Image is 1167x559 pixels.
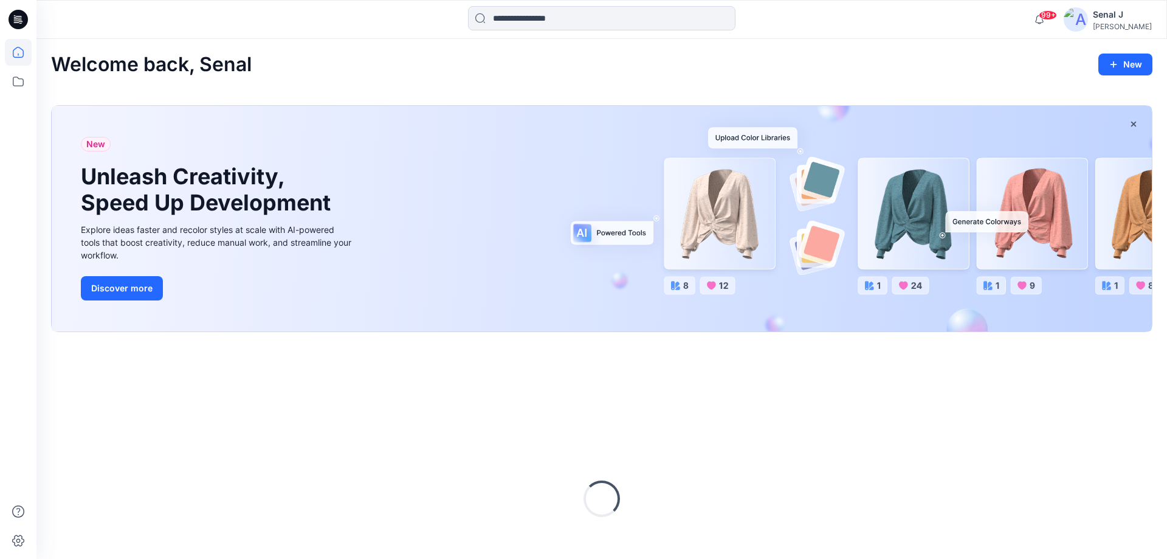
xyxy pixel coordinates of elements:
[81,276,163,300] button: Discover more
[51,54,252,76] h2: Welcome back, Senal
[81,276,354,300] a: Discover more
[1039,10,1057,20] span: 99+
[81,164,336,216] h1: Unleash Creativity, Speed Up Development
[1093,22,1152,31] div: [PERSON_NAME]
[1093,7,1152,22] div: Senal J
[1098,54,1152,75] button: New
[1064,7,1088,32] img: avatar
[81,223,354,262] div: Explore ideas faster and recolor styles at scale with AI-powered tools that boost creativity, red...
[86,137,105,151] span: New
